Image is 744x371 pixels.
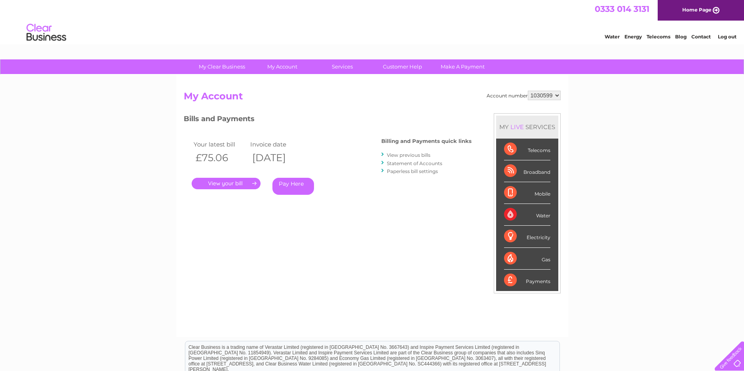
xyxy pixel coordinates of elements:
[272,178,314,195] a: Pay Here
[26,21,67,45] img: logo.png
[504,226,550,247] div: Electricity
[504,270,550,291] div: Payments
[310,59,375,74] a: Services
[192,150,249,166] th: £75.06
[192,178,261,189] a: .
[249,59,315,74] a: My Account
[675,34,687,40] a: Blog
[504,248,550,270] div: Gas
[387,152,430,158] a: View previous bills
[387,160,442,166] a: Statement of Accounts
[487,91,561,100] div: Account number
[430,59,495,74] a: Make A Payment
[624,34,642,40] a: Energy
[605,34,620,40] a: Water
[189,59,255,74] a: My Clear Business
[504,204,550,226] div: Water
[185,4,559,38] div: Clear Business is a trading name of Verastar Limited (registered in [GEOGRAPHIC_DATA] No. 3667643...
[595,4,649,14] a: 0333 014 3131
[504,182,550,204] div: Mobile
[248,150,305,166] th: [DATE]
[184,113,472,127] h3: Bills and Payments
[184,91,561,106] h2: My Account
[192,139,249,150] td: Your latest bill
[691,34,711,40] a: Contact
[647,34,670,40] a: Telecoms
[718,34,736,40] a: Log out
[509,123,525,131] div: LIVE
[248,139,305,150] td: Invoice date
[381,138,472,144] h4: Billing and Payments quick links
[504,139,550,160] div: Telecoms
[387,168,438,174] a: Paperless bill settings
[370,59,435,74] a: Customer Help
[504,160,550,182] div: Broadband
[496,116,558,138] div: MY SERVICES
